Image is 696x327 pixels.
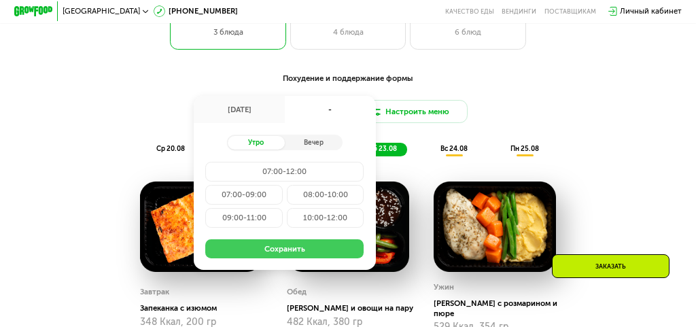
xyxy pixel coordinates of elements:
div: Вечер [285,136,343,150]
a: Вендинги [502,7,536,15]
div: Личный кабинет [620,5,682,17]
div: Утро [227,136,285,150]
div: Похудение и поддержание формы [62,73,634,85]
span: ср 20.08 [156,145,185,153]
div: 10:00-12:00 [287,208,364,227]
div: 4 блюда [300,27,396,38]
button: Настроить меню [352,100,468,123]
div: 3 блюда [180,27,277,38]
div: 08:00-10:00 [287,185,364,204]
div: 6 блюд [420,27,515,38]
div: 09:00-11:00 [205,208,283,227]
div: [PERSON_NAME] с розмарином и пюре [434,298,564,317]
span: пн 25.08 [510,145,539,153]
div: поставщикам [544,7,596,15]
div: Заказать [552,254,669,278]
span: вс 24.08 [440,145,468,153]
div: 07:00-12:00 [205,162,364,181]
div: Обед [287,285,307,299]
span: [GEOGRAPHIC_DATA] [63,7,140,15]
span: сб 23.08 [368,145,397,153]
button: Сохранить [205,239,364,258]
a: [PHONE_NUMBER] [154,5,239,17]
div: Ужин [434,280,454,294]
div: Завтрак [140,285,169,299]
div: [DATE] [194,96,285,123]
div: Запеканка с изюмом [140,303,271,313]
div: 07:00-09:00 [205,185,283,204]
a: Качество еды [445,7,494,15]
div: [PERSON_NAME] и овощи на пару [287,303,417,313]
div: - [285,96,376,123]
